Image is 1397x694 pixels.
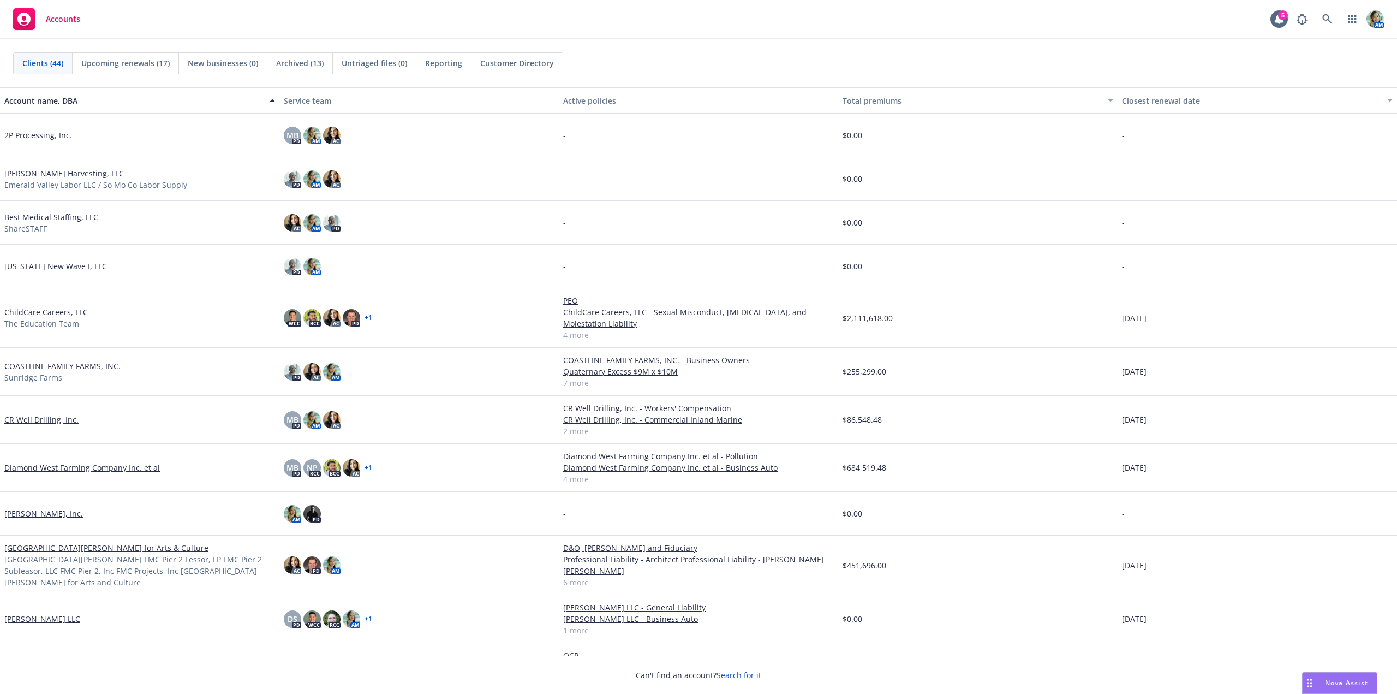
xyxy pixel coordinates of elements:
[4,462,160,473] a: Diamond West Farming Company Inc. et al
[323,309,341,327] img: photo
[843,462,886,473] span: $684,519.48
[563,354,834,366] a: COASTLINE FAMILY FARMS, INC. - Business Owners
[286,129,298,141] span: MB
[563,95,834,106] div: Active policies
[4,168,124,179] a: [PERSON_NAME] Harvesting, LLC
[1341,8,1363,30] a: Switch app
[563,425,834,437] a: 2 more
[563,414,834,425] a: CR Well Drilling, Inc. - Commercial Inland Marine
[1278,10,1288,20] div: 5
[838,87,1118,114] button: Total premiums
[365,315,372,321] a: + 1
[4,554,275,588] span: [GEOGRAPHIC_DATA][PERSON_NAME] FMC Pier 2 Lessor, LP FMC Pier 2 Subleasor, LLC FMC Pier 2, Inc FM...
[425,57,462,69] span: Reporting
[1122,414,1147,425] span: [DATE]
[365,465,372,471] a: + 1
[4,414,79,425] a: CR Well Drilling, Inc.
[303,505,321,523] img: photo
[1122,366,1147,377] span: [DATE]
[563,450,834,462] a: Diamond West Farming Company Inc. et al - Pollution
[563,508,566,519] span: -
[1316,8,1338,30] a: Search
[559,87,838,114] button: Active policies
[1366,10,1384,28] img: photo
[4,223,47,234] span: ShareSTAFF
[1122,312,1147,324] span: [DATE]
[303,214,321,232] img: photo
[279,87,559,114] button: Service team
[365,616,372,622] a: + 1
[4,95,263,106] div: Account name, DBA
[1122,508,1125,519] span: -
[188,57,258,69] span: New businesses (0)
[843,414,882,425] span: $86,548.48
[343,309,360,327] img: photo
[563,625,834,636] a: 1 more
[9,4,85,34] a: Accounts
[1122,613,1147,625] span: [DATE]
[843,312,893,324] span: $2,111,618.00
[1122,560,1147,571] span: [DATE]
[284,556,301,574] img: photo
[563,129,566,141] span: -
[323,556,341,574] img: photo
[717,670,761,680] a: Search for it
[303,556,321,574] img: photo
[563,402,834,414] a: CR Well Drilling, Inc. - Workers' Compensation
[286,414,298,425] span: MB
[342,57,407,69] span: Untriaged files (0)
[1122,462,1147,473] span: [DATE]
[22,57,63,69] span: Clients (44)
[563,542,834,554] a: D&O, [PERSON_NAME] and Fiduciary
[4,211,98,223] a: Best Medical Staffing, LLC
[303,309,321,327] img: photo
[636,669,761,681] span: Can't find an account?
[284,309,301,327] img: photo
[284,505,301,523] img: photo
[563,377,834,389] a: 7 more
[563,306,834,329] a: ChildCare Careers, LLC - Sexual Misconduct, [MEDICAL_DATA], and Molestation Liability
[563,602,834,613] a: [PERSON_NAME] LLC - General Liability
[1302,672,1377,694] button: Nova Assist
[563,217,566,228] span: -
[343,459,360,477] img: photo
[563,577,834,588] a: 6 more
[563,260,566,272] span: -
[276,57,324,69] span: Archived (13)
[843,260,862,272] span: $0.00
[4,372,62,383] span: Sunridge Farms
[303,258,321,275] img: photo
[303,411,321,429] img: photo
[284,170,301,188] img: photo
[286,462,298,473] span: MB
[1325,678,1368,687] span: Nova Assist
[1122,217,1125,228] span: -
[4,179,187,191] span: Emerald Valley Labor LLC / So Mo Co Labor Supply
[46,15,80,23] span: Accounts
[563,462,834,473] a: Diamond West Farming Company Inc. et al - Business Auto
[284,363,301,381] img: photo
[4,542,208,554] a: [GEOGRAPHIC_DATA][PERSON_NAME] for Arts & Culture
[843,173,862,185] span: $0.00
[1122,129,1125,141] span: -
[843,613,862,625] span: $0.00
[563,473,834,485] a: 4 more
[843,508,862,519] span: $0.00
[323,610,341,628] img: photo
[323,459,341,477] img: photo
[4,306,88,318] a: ChildCare Careers, LLC
[284,214,301,232] img: photo
[323,363,341,381] img: photo
[1303,673,1316,693] div: Drag to move
[4,508,83,519] a: [PERSON_NAME], Inc.
[303,170,321,188] img: photo
[288,613,297,625] span: DS
[1122,173,1125,185] span: -
[343,610,360,628] img: photo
